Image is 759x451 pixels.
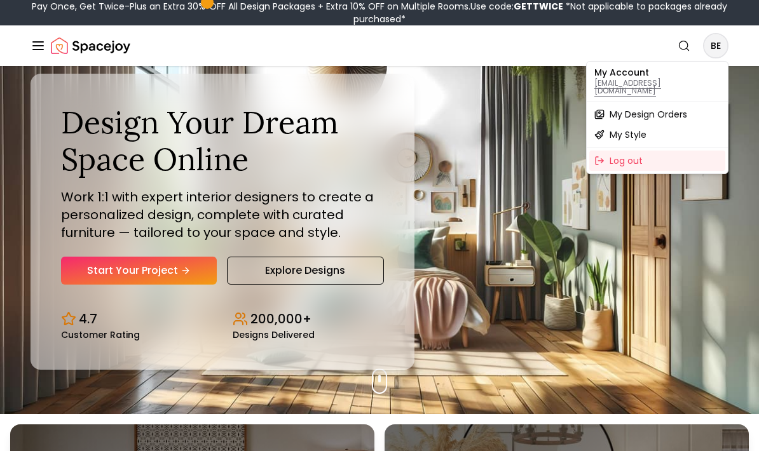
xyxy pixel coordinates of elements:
[589,151,725,171] div: Log out
[610,108,687,121] span: My Design Orders
[589,125,725,145] a: My Style
[594,68,720,77] p: My Account
[589,104,725,125] a: My Design Orders
[610,128,646,141] span: My Style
